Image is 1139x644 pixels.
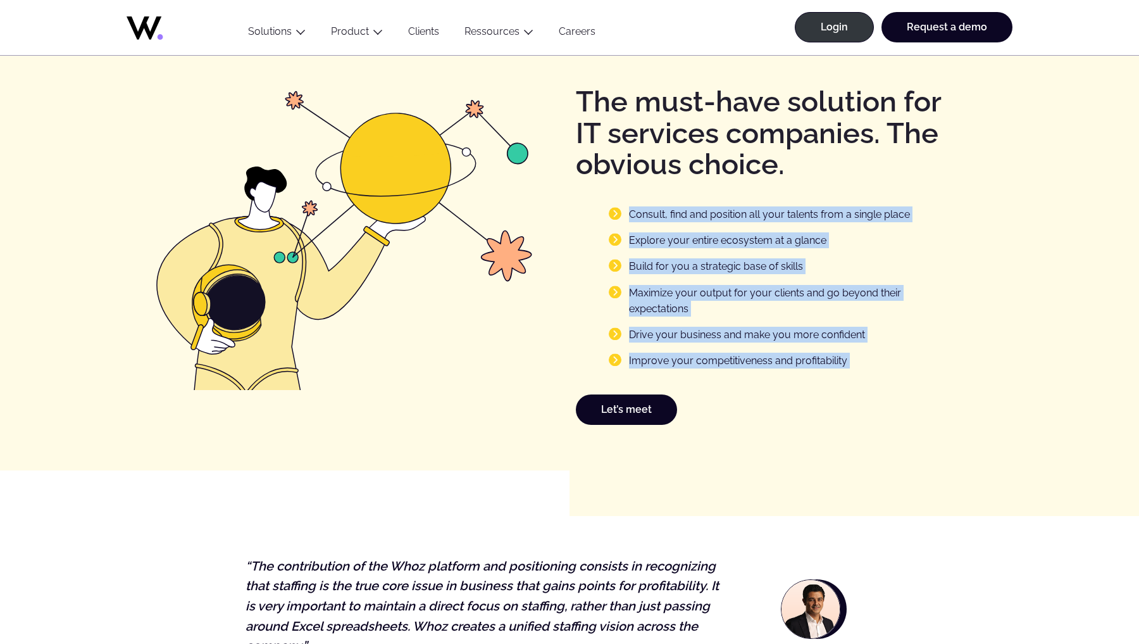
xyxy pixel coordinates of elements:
iframe: Chatbot [1055,560,1121,626]
a: Let’s meet [576,395,677,425]
a: Login [795,12,874,42]
li: Consult, find and position all your talents from a single place [609,206,940,222]
a: Clients [395,25,452,42]
h3: The must-have solution for IT services companies. The obvious choice. [576,86,969,180]
button: Product [318,25,395,42]
li: Build for you a strategic base of skills [609,258,940,274]
a: Request a demo [881,12,1012,42]
button: Ressources [452,25,546,42]
li: Drive your business and make you more confident [609,327,940,343]
li: Improve your competitiveness and profitability [609,353,940,369]
a: Ressources [464,25,520,37]
li: Maximize your output for your clients and go beyond their expectations [609,285,940,317]
li: Explore your entire ecosystem at a glance [609,232,940,248]
img: Eric-Cohen-orange-carre.png [781,580,840,638]
a: Product [331,25,369,37]
button: Solutions [235,25,318,42]
a: Careers [546,25,608,42]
